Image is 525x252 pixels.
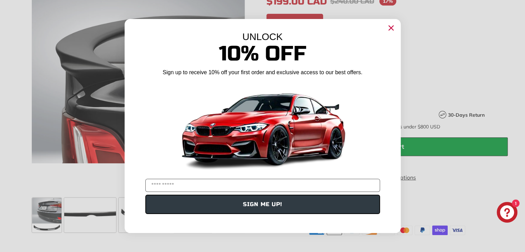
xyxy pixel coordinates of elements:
[386,22,397,33] button: Close dialog
[219,41,307,66] span: 10% Off
[176,79,349,176] img: Banner showing BMW 4 Series Body kit
[242,31,283,42] span: UNLOCK
[495,202,519,224] inbox-online-store-chat: Shopify online store chat
[145,179,380,192] input: YOUR EMAIL
[163,69,362,75] span: Sign up to receive 10% off your first order and exclusive access to our best offers.
[145,195,380,214] button: SIGN ME UP!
